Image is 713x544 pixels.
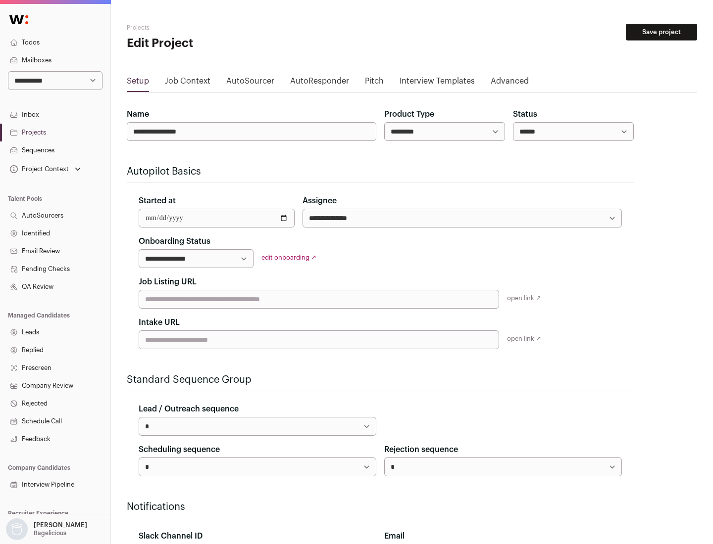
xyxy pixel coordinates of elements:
[8,165,69,173] div: Project Context
[139,444,220,455] label: Scheduling sequence
[8,162,83,176] button: Open dropdown
[34,521,87,529] p: [PERSON_NAME]
[491,75,529,91] a: Advanced
[626,24,697,41] button: Save project
[139,276,197,288] label: Job Listing URL
[127,75,149,91] a: Setup
[384,444,458,455] label: Rejection sequence
[226,75,274,91] a: AutoSourcer
[127,24,317,32] h2: Projects
[139,530,203,542] label: Slack Channel ID
[139,195,176,207] label: Started at
[384,108,434,120] label: Product Type
[165,75,210,91] a: Job Context
[513,108,537,120] label: Status
[290,75,349,91] a: AutoResponder
[4,518,89,540] button: Open dropdown
[34,529,66,537] p: Bagelicious
[127,373,634,387] h2: Standard Sequence Group
[127,165,634,179] h2: Autopilot Basics
[384,530,622,542] div: Email
[127,36,317,51] h1: Edit Project
[127,500,634,514] h2: Notifications
[139,235,210,247] label: Onboarding Status
[365,75,384,91] a: Pitch
[127,108,149,120] label: Name
[303,195,337,207] label: Assignee
[261,254,316,261] a: edit onboarding ↗
[4,10,34,30] img: Wellfound
[6,518,28,540] img: nopic.png
[139,317,180,328] label: Intake URL
[139,403,239,415] label: Lead / Outreach sequence
[400,75,475,91] a: Interview Templates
